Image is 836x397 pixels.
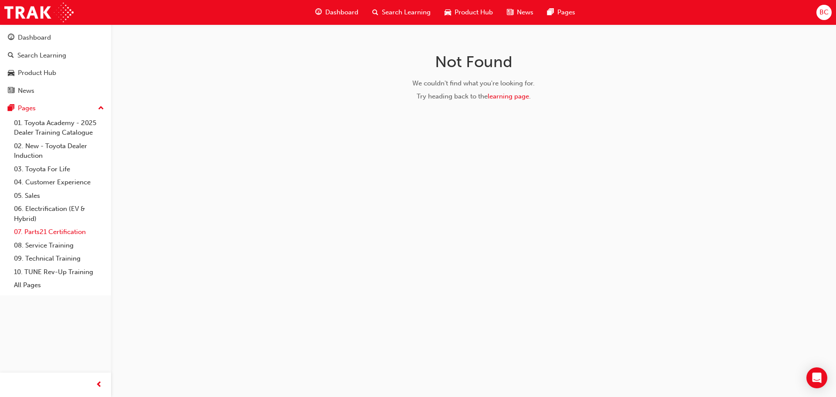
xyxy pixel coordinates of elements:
[488,92,529,100] a: learning page
[10,163,108,176] a: 03. Toyota For Life
[3,30,108,46] a: Dashboard
[8,105,14,112] span: pages-icon
[3,28,108,100] button: DashboardSearch LearningProduct HubNews
[3,100,108,116] button: Pages
[10,116,108,139] a: 01. Toyota Academy - 2025 Dealer Training Catalogue
[445,7,451,18] span: car-icon
[10,202,108,225] a: 06. Electrification (EV & Hybrid)
[4,3,74,22] img: Trak
[18,33,51,43] div: Dashboard
[98,103,104,114] span: up-icon
[8,34,14,42] span: guage-icon
[336,78,612,88] div: We couldn't find what you're looking for.
[517,7,533,17] span: News
[3,83,108,99] a: News
[18,86,34,96] div: News
[17,51,66,61] div: Search Learning
[10,252,108,265] a: 09. Technical Training
[557,7,575,17] span: Pages
[308,3,365,21] a: guage-iconDashboard
[365,3,438,21] a: search-iconSearch Learning
[547,7,554,18] span: pages-icon
[10,189,108,203] a: 05. Sales
[455,7,493,17] span: Product Hub
[438,3,500,21] a: car-iconProduct Hub
[816,5,832,20] button: BC
[8,52,14,60] span: search-icon
[325,7,358,17] span: Dashboard
[507,7,513,18] span: news-icon
[3,65,108,81] a: Product Hub
[806,367,827,388] div: Open Intercom Messenger
[96,380,102,390] span: prev-icon
[18,103,36,113] div: Pages
[10,176,108,189] a: 04. Customer Experience
[336,52,612,71] h1: Not Found
[540,3,582,21] a: pages-iconPages
[372,7,378,18] span: search-icon
[10,225,108,239] a: 07. Parts21 Certification
[18,68,56,78] div: Product Hub
[8,69,14,77] span: car-icon
[819,7,829,17] span: BC
[10,139,108,163] a: 02. New - Toyota Dealer Induction
[382,7,431,17] span: Search Learning
[3,48,108,64] a: Search Learning
[10,239,108,252] a: 08. Service Training
[10,265,108,279] a: 10. TUNE Rev-Up Training
[500,3,540,21] a: news-iconNews
[10,278,108,292] a: All Pages
[8,87,14,95] span: news-icon
[315,7,322,18] span: guage-icon
[417,92,531,100] span: Try heading back to the .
